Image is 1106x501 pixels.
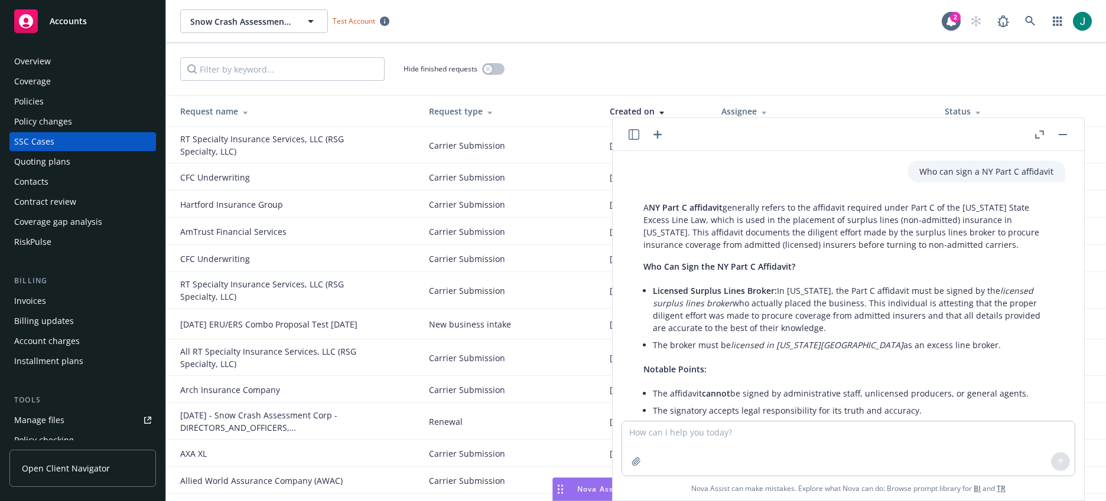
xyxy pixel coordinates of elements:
li: The affidavit be signed by administrative staff, unlicensed producers, or general agents. [653,385,1053,402]
div: Account charges [14,332,80,351]
a: TR [997,483,1006,493]
div: Assignee [721,105,926,117]
span: Test Account [333,16,375,26]
a: Manage files [9,411,156,430]
em: licensed in [US_STATE][GEOGRAPHIC_DATA] [731,339,903,351]
a: SSC Cases [9,132,156,151]
a: Policy checking [9,431,156,450]
a: Overview [9,52,156,71]
span: Nova Assist [577,484,624,494]
span: Renewal [429,415,591,428]
span: Carrier Submission [429,352,591,364]
a: Contacts [9,172,156,191]
div: Arch Insurance Company [180,384,357,396]
span: Carrier Submission [429,139,591,152]
span: NY Part C affidavit [649,202,723,213]
a: Installment plans [9,352,156,371]
span: [DATE] [610,253,636,265]
div: Overview [14,52,51,71]
div: Request type [429,105,591,117]
a: Policy changes [9,112,156,131]
span: [DATE] [610,171,636,184]
div: Billing [9,275,156,287]
div: Manage files [14,411,64,430]
span: Test Account [328,15,394,27]
div: CFC Underwriting [180,171,357,184]
span: [DATE] [610,474,636,487]
a: Search [1019,9,1042,33]
span: Open Client Navigator [22,462,110,474]
img: photo [1073,12,1092,31]
div: Created on [610,105,702,117]
a: Switch app [1046,9,1069,33]
span: [DATE] [610,318,636,330]
a: Contract review [9,192,156,211]
div: 2 [950,12,961,22]
div: AXA XL [180,447,357,460]
li: In [US_STATE], the Part C affidavit must be signed by the who actually placed the business. This ... [653,282,1053,336]
div: SSC Cases [14,132,54,151]
a: Coverage [9,72,156,91]
div: Quoting plans [14,152,70,171]
a: Billing updates [9,312,156,330]
a: Policies [9,92,156,111]
input: Filter by keyword... [180,57,385,81]
a: Accounts [9,5,156,38]
span: Hide finished requests [404,64,477,74]
div: AmTrust Financial Services [180,225,357,238]
button: Nova Assist [552,477,634,501]
div: Status [945,105,1037,117]
span: Notable Points: [643,364,707,375]
span: Carrier Submission [429,384,591,396]
a: RiskPulse [9,233,156,251]
div: 09/12/25 - Snow Crash Assessment Corp - DIRECTORS_AND_OFFICERS, DIRECTORS_AND_OFFICERS_SIDE_A_DIC... [180,409,357,434]
span: [DATE] [610,352,636,364]
div: Contacts [14,172,48,191]
div: Contract review [14,192,76,211]
a: Report a Bug [991,9,1015,33]
span: [DATE] [610,198,636,211]
li: The signatory accepts legal responsibility for its truth and accuracy. [653,402,1053,419]
div: Policy checking [14,431,74,450]
div: CFC Underwriting [180,253,357,265]
a: Invoices [9,292,156,310]
a: Account charges [9,332,156,351]
div: RiskPulse [14,233,51,251]
span: New business intake [429,318,591,330]
span: Nova Assist can make mistakes. Explore what Nova can do: Browse prompt library for and [617,476,1079,500]
span: [DATE] [610,225,636,238]
span: Carrier Submission [429,447,591,460]
span: Carrier Submission [429,253,591,265]
span: cannot [702,388,730,399]
div: Hartford Insurance Group [180,198,357,211]
div: All RT Specialty Insurance Services, LLC (RSG Specialty, LLC) [180,345,357,370]
div: Policy changes [14,112,72,131]
span: [DATE] [610,447,636,460]
div: Coverage [14,72,51,91]
a: BI [974,483,981,493]
a: Quoting plans [9,152,156,171]
span: [DATE] [610,415,636,428]
div: RT Specialty Insurance Services, LLC (RSG Specialty, LLC) [180,133,357,158]
span: Carrier Submission [429,225,591,238]
span: Accounts [50,17,87,26]
div: RT Specialty Insurance Services, LLC (RSG Specialty, LLC) [180,278,357,303]
span: Carrier Submission [429,171,591,184]
div: Installment plans [14,352,83,371]
span: Carrier Submission [429,474,591,487]
span: [DATE] [610,384,636,396]
a: Coverage gap analysis [9,212,156,231]
span: [DATE] [610,139,636,152]
div: Tools [9,394,156,406]
div: Policies [14,92,44,111]
div: Billing updates [14,312,74,330]
span: Licensed Surplus Lines Broker: [653,285,777,296]
p: Who can sign a NY Part C affidavit [919,165,1053,178]
span: Carrier Submission [429,198,591,211]
button: Snow Crash Assessment Corp [180,9,328,33]
a: Start snowing [964,9,988,33]
div: Invoices [14,292,46,310]
li: The broker must be as an excess line broker. [653,336,1053,353]
p: A generally refers to the affidavit required under Part C of the [US_STATE] State Excess Line Law... [643,201,1053,251]
span: Who Can Sign the NY Part C Affidavit? [643,261,795,272]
